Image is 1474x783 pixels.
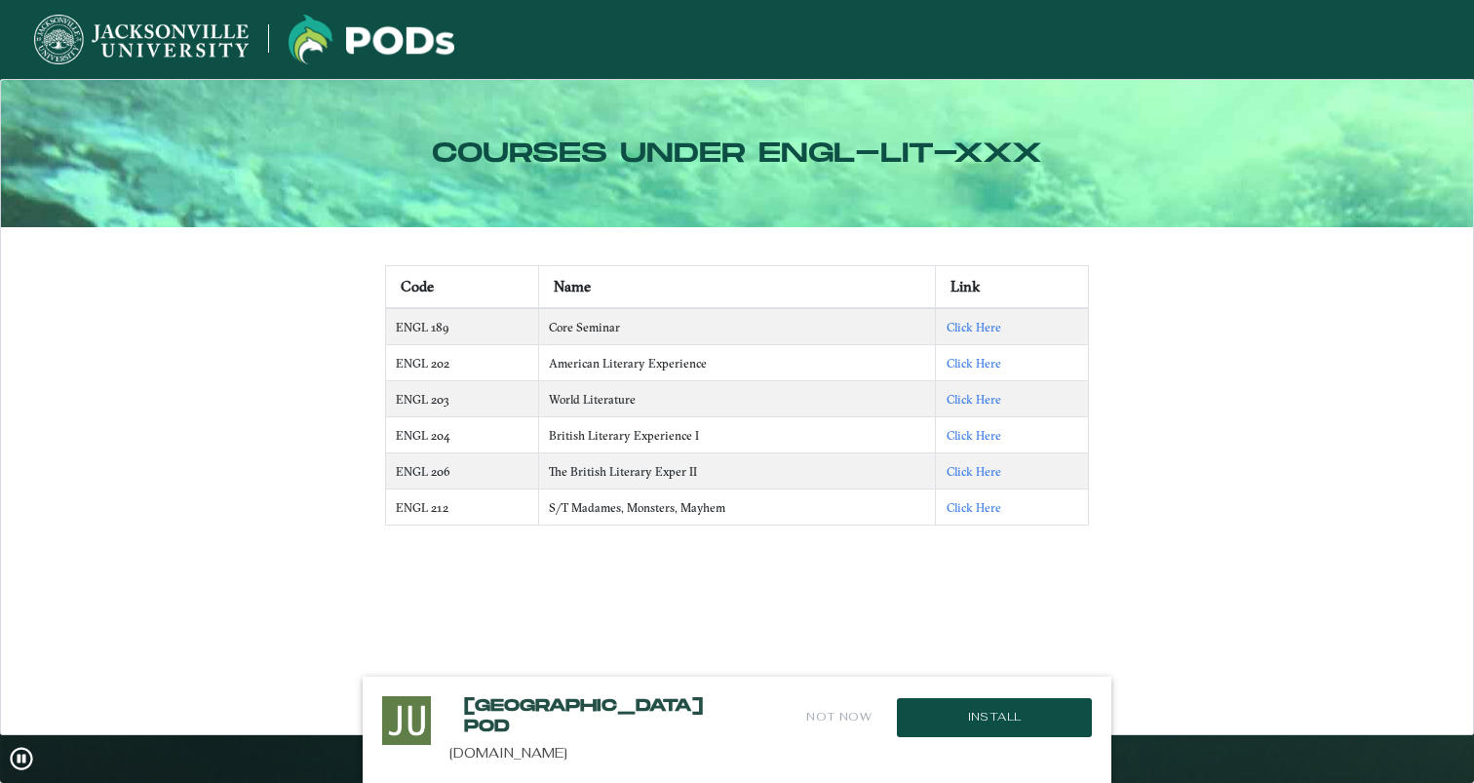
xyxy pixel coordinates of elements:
td: ENGL 203 [385,381,538,417]
th: Link [936,265,1089,308]
td: ENGL 189 [385,308,538,345]
th: Name [538,265,936,308]
a: [DOMAIN_NAME] [449,744,567,762]
a: Click Here [947,464,1001,479]
a: Click Here [947,428,1001,443]
h2: [GEOGRAPHIC_DATA] POD [464,696,668,736]
td: S/T Madames, Monsters, Mayhem [538,489,936,526]
a: Click Here [947,356,1001,371]
img: Jacksonville University logo [34,15,249,64]
th: Code [385,265,538,308]
td: American Literary Experience [538,345,936,381]
button: Install [897,698,1092,737]
td: Core Seminar [538,308,936,345]
a: Click Here [947,320,1001,334]
h2: Courses under engl-lit-xxx [19,137,1456,171]
td: ENGL 206 [385,453,538,489]
td: World Literature [538,381,936,417]
a: Click Here [947,500,1001,515]
td: ENGL 204 [385,417,538,453]
td: ENGL 202 [385,345,538,381]
img: Install this Application? [382,696,431,745]
a: Click Here [947,392,1001,407]
td: ENGL 212 [385,489,538,526]
img: Jacksonville University logo [289,15,454,64]
td: British Literary Experience I [538,417,936,453]
td: The British Literary Exper II [538,453,936,489]
button: Not Now [804,696,873,738]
